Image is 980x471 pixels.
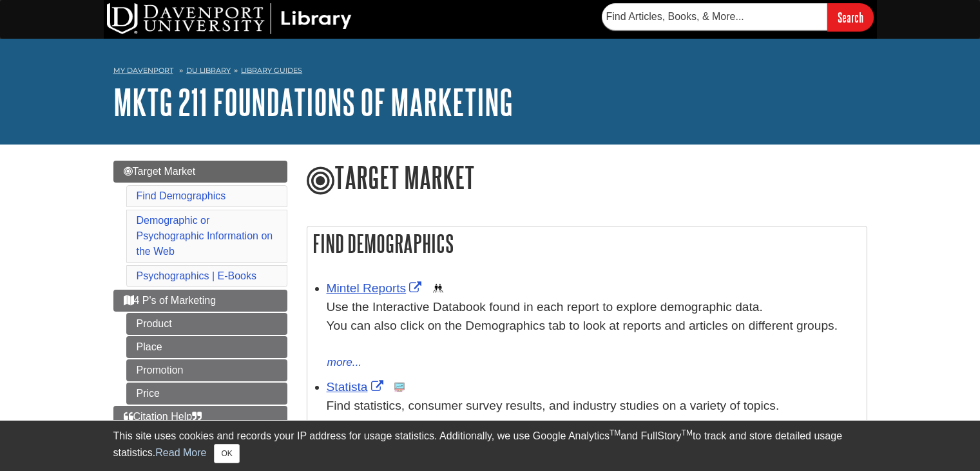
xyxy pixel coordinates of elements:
[602,3,874,31] form: Searches DU Library's articles, books, and more
[126,383,287,405] a: Price
[137,270,256,281] a: Psychographics | E-Books
[241,66,302,75] a: Library Guides
[126,313,287,335] a: Product
[307,161,867,197] h1: Target Market
[155,447,206,458] a: Read More
[394,382,405,392] img: Statistics
[602,3,827,30] input: Find Articles, Books, & More...
[214,444,239,463] button: Close
[113,406,287,428] a: Citation Help
[124,411,202,422] span: Citation Help
[113,290,287,312] a: 4 P's of Marketing
[113,65,173,76] a: My Davenport
[327,298,860,354] div: Use the Interactive Databook found in each report to explore demographic data. You can also click...
[124,295,216,306] span: 4 P's of Marketing
[124,166,196,177] span: Target Market
[307,226,867,261] h2: Find Demographics
[107,3,352,34] img: DU Library
[327,380,387,394] a: Link opens in new window
[433,283,443,294] img: Demographics
[113,62,867,83] nav: breadcrumb
[113,428,867,463] div: This site uses cookies and records your IP address for usage statistics. Additionally, we use Goo...
[610,428,620,437] sup: TM
[327,281,425,295] a: Link opens in new window
[113,161,287,183] a: Target Market
[126,336,287,358] a: Place
[186,66,231,75] a: DU Library
[113,82,513,122] a: MKTG 211 Foundations of Marketing
[327,397,860,416] p: Find statistics, consumer survey results, and industry studies on a variety of topics.
[137,190,226,201] a: Find Demographics
[827,3,874,31] input: Search
[137,215,273,257] a: Demographic or Psychographic Information on the Web
[327,354,363,372] button: more...
[126,359,287,381] a: Promotion
[682,428,693,437] sup: TM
